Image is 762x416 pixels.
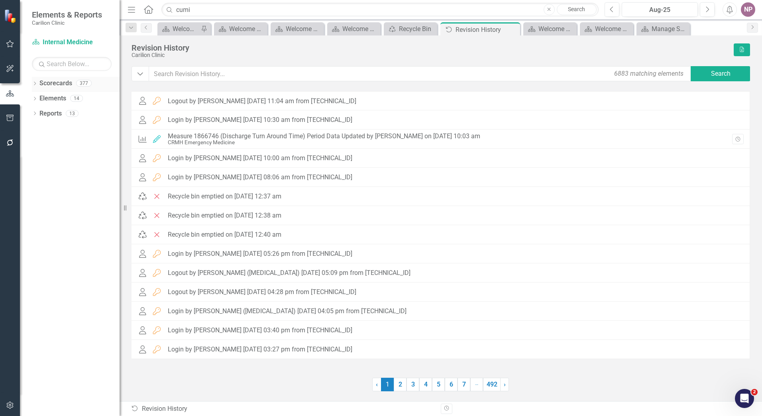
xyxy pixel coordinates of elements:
[168,308,407,315] div: Login by [PERSON_NAME] ([MEDICAL_DATA]) [DATE] 04:05 pm from [TECHNICAL_ID]
[32,20,102,26] small: Carilion Clinic
[168,155,352,162] div: Login by [PERSON_NAME] [DATE] 10:00 am from [TECHNICAL_ID]
[394,378,407,391] a: 2
[168,212,281,219] div: Recycle bin emptied on [DATE] 12:38 am
[132,43,730,52] div: Revision History
[595,24,631,34] div: Welcome Page
[168,327,352,334] div: Login by [PERSON_NAME] [DATE] 03:40 pm from [TECHNICAL_ID]
[751,389,758,395] span: 2
[582,24,631,34] a: Welcome Page
[504,381,506,388] span: ›
[168,193,281,200] div: Recycle bin emptied on [DATE] 12:37 am
[216,24,265,34] a: Welcome Page
[39,109,62,118] a: Reports
[622,2,698,17] button: Aug-25
[66,110,79,117] div: 13
[386,24,435,34] a: Recycle Bin
[652,24,688,34] div: Manage Scorecards
[432,378,445,391] a: 5
[168,174,352,181] div: Login by [PERSON_NAME] [DATE] 08:06 am from [TECHNICAL_ID]
[168,346,352,353] div: Login by [PERSON_NAME] [DATE] 03:27 pm from [TECHNICAL_ID]
[76,80,92,87] div: 377
[329,24,379,34] a: Welcome Page
[399,24,435,34] div: Recycle Bin
[273,24,322,34] a: Welcome Page
[168,98,356,105] div: Logout by [PERSON_NAME] [DATE] 11:04 am from [TECHNICAL_ID]
[132,52,730,58] div: Carilion Clinic
[131,404,435,414] div: Revision History
[229,24,265,34] div: Welcome Page
[39,94,66,103] a: Elements
[342,24,379,34] div: Welcome Page
[376,381,378,388] span: ‹
[70,95,83,102] div: 14
[483,378,501,391] a: 492
[39,79,72,88] a: Scorecards
[32,57,112,71] input: Search Below...
[168,139,480,145] div: CRMH Emergency Medicine
[691,66,750,81] button: Search
[149,66,692,81] input: Search Revision History...
[525,24,575,34] a: Welcome Page
[159,24,199,34] a: Welcome Page
[407,378,419,391] a: 3
[638,24,688,34] a: Manage Scorecards
[458,378,470,391] a: 7
[741,2,755,17] button: NP
[168,269,410,277] div: Logout by [PERSON_NAME] ([MEDICAL_DATA]) [DATE] 05:09 pm from [TECHNICAL_ID]
[445,378,458,391] a: 6
[612,67,685,80] div: 6883 matching elements
[286,24,322,34] div: Welcome Page
[625,5,695,15] div: Aug-25
[381,378,394,391] span: 1
[32,10,102,20] span: Elements & Reports
[557,4,597,15] a: Search
[168,116,352,124] div: Login by [PERSON_NAME] [DATE] 10:30 am from [TECHNICAL_ID]
[419,378,432,391] a: 4
[168,250,352,257] div: Login by [PERSON_NAME] [DATE] 05:26 pm from [TECHNICAL_ID]
[168,288,356,296] div: Logout by [PERSON_NAME] [DATE] 04:28 pm from [TECHNICAL_ID]
[168,133,480,140] div: Measure 1866746 (Discharge Turn Around Time) Period Data Updated by [PERSON_NAME] on [DATE] 10:03 am
[168,231,281,238] div: Recycle bin emptied on [DATE] 12:40 am
[4,9,18,23] img: ClearPoint Strategy
[538,24,575,34] div: Welcome Page
[161,3,599,17] input: Search ClearPoint...
[32,38,112,47] a: Internal Medicine
[173,24,199,34] div: Welcome Page
[735,389,754,408] iframe: Intercom live chat
[456,25,518,35] div: Revision History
